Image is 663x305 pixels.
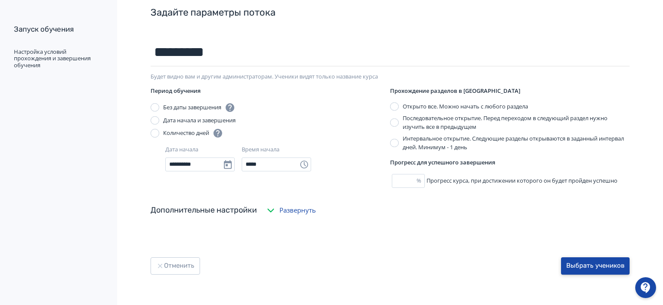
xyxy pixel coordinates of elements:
div: Период обучения [151,87,390,95]
span: Развернуть [279,205,316,215]
div: % [417,177,425,185]
div: Задайте параметры потока [151,7,630,19]
div: Количество дней [163,128,223,138]
div: Прогресс курса, при достижении которого он будет пройден успешно [390,174,630,188]
div: Открыто все. Можно начать с любого раздела [403,102,528,111]
div: Дополнительные настройки [151,204,257,216]
div: Прогресс для успешного завершения [390,158,630,167]
button: Отменить [151,257,200,275]
div: Последовательное открытие. Перед переходом в следующий раздел нужно изучить все в предыдущем [403,114,630,131]
div: Дата начала и завершения [163,116,236,125]
div: Запуск обучения [14,24,102,35]
div: Время начала [242,145,279,154]
div: Прохождение разделов в [GEOGRAPHIC_DATA] [390,87,630,95]
button: Развернуть [264,202,318,219]
div: Будет видно вам и другим администраторам. Ученики видят только название курса [151,73,630,80]
div: Настройка условий прохождения и завершения обучения [14,49,102,69]
div: Интервальное открытие. Следующие разделы открываются в заданный интервал дней. Минимум - 1 день [403,134,630,151]
div: Дата начала [165,145,198,154]
div: Без даты завершения [163,102,235,113]
button: Выбрать учеников [561,257,630,275]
